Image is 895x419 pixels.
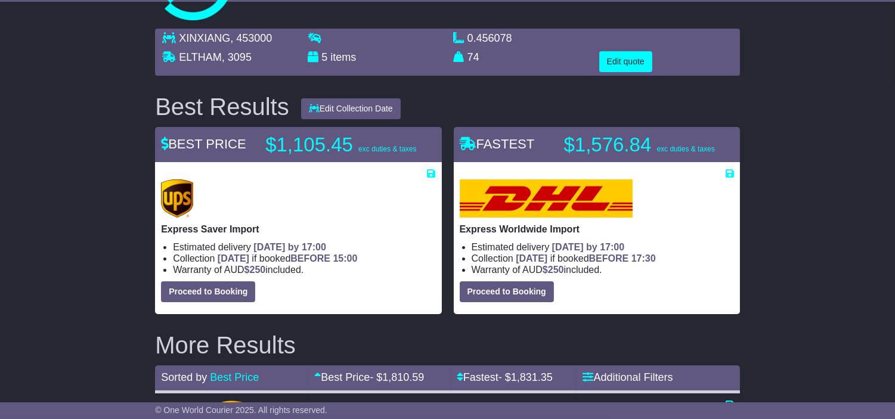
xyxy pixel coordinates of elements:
a: Additional Filters [583,371,673,383]
span: if booked [516,253,655,263]
img: DHL: Express Worldwide Import [460,179,633,218]
a: Best Price [210,371,259,383]
span: BEST PRICE [161,136,246,151]
p: Express Worldwide Import [460,224,734,235]
span: [DATE] by 17:00 [253,242,326,252]
span: 1,810.59 [382,371,424,383]
span: items [330,51,356,63]
span: BEFORE [290,253,330,263]
span: $ [244,265,266,275]
span: exc duties & taxes [656,145,714,153]
p: $1,576.84 [564,133,715,157]
a: Fastest- $1,831.35 [457,371,553,383]
h2: More Results [155,332,740,358]
li: Collection [472,253,734,264]
span: - $ [498,371,553,383]
span: ELTHAM [179,51,222,63]
button: Edit Collection Date [301,98,401,119]
span: FASTEST [460,136,535,151]
li: Warranty of AUD included. [472,264,734,275]
button: Edit quote [599,51,652,72]
span: [DATE] by 17:00 [552,242,625,252]
span: 74 [467,51,479,63]
div: Best Results [149,94,295,120]
li: Estimated delivery [173,241,435,253]
span: 15:00 [333,253,357,263]
span: 250 [250,265,266,275]
span: 250 [548,265,564,275]
span: 1,831.35 [511,371,553,383]
li: Estimated delivery [472,241,734,253]
span: 0.456078 [467,32,512,44]
span: if booked [218,253,357,263]
li: Collection [173,253,435,264]
p: Express Saver Import [161,224,435,235]
span: exc duties & taxes [358,145,416,153]
button: Proceed to Booking [161,281,255,302]
button: Proceed to Booking [460,281,554,302]
span: © One World Courier 2025. All rights reserved. [155,405,327,415]
span: 17:30 [631,253,656,263]
span: 5 [321,51,327,63]
span: , 3095 [222,51,252,63]
span: $ [543,265,564,275]
span: BEFORE [589,253,629,263]
span: Sorted by [161,371,207,383]
li: Warranty of AUD included. [173,264,435,275]
span: XINXIANG [179,32,230,44]
span: [DATE] [218,253,249,263]
span: - $ [370,371,424,383]
img: UPS (new): Express Saver Import [161,179,193,218]
span: , 453000 [230,32,272,44]
span: [DATE] [516,253,547,263]
p: $1,105.45 [265,133,416,157]
a: Best Price- $1,810.59 [314,371,424,383]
